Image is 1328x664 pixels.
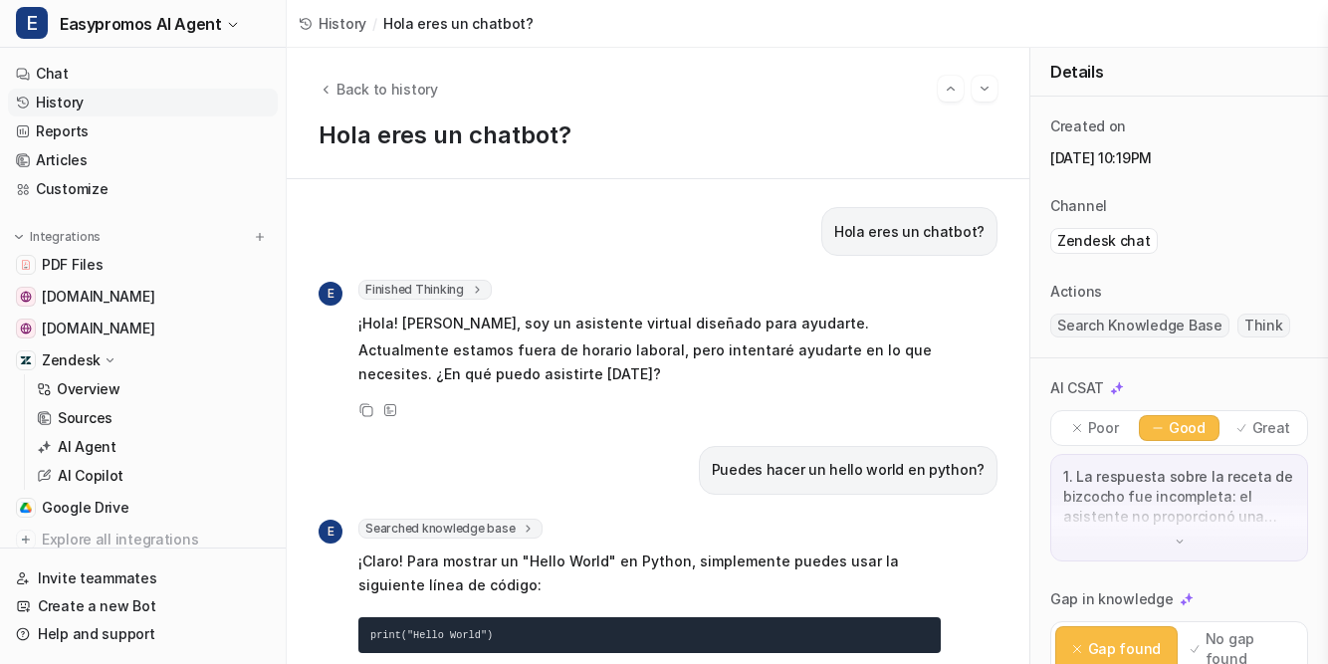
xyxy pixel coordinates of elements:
[8,60,278,88] a: Chat
[336,79,438,100] span: Back to history
[42,350,101,370] p: Zendesk
[1237,314,1290,337] span: Think
[1050,314,1229,337] span: Search Knowledge Base
[20,259,32,271] img: PDF Files
[972,76,997,102] button: Go to next session
[8,117,278,145] a: Reports
[42,255,103,275] span: PDF Files
[30,229,101,245] p: Integrations
[60,10,221,38] span: Easypromos AI Agent
[1088,418,1119,438] p: Poor
[978,80,992,98] img: Next session
[20,354,32,366] img: Zendesk
[1050,589,1174,609] p: Gap in knowledge
[834,220,985,244] p: Hola eres un chatbot?
[358,519,543,539] span: Searched knowledge base
[299,13,366,34] a: History
[12,230,26,244] img: expand menu
[944,80,958,98] img: Previous session
[8,526,278,553] a: Explore all integrations
[42,287,154,307] span: [DOMAIN_NAME]
[1050,282,1102,302] p: Actions
[319,13,366,34] span: History
[8,227,107,247] button: Integrations
[8,251,278,279] a: PDF FilesPDF Files
[1063,467,1295,527] p: 1. La respuesta sobre la receta de bizcocho fue incompleta: el asistente no proporcionó una recet...
[8,146,278,174] a: Articles
[29,433,278,461] a: AI Agent
[1050,116,1126,136] p: Created on
[8,620,278,648] a: Help and support
[29,404,278,432] a: Sources
[16,7,48,39] span: E
[20,502,32,514] img: Google Drive
[319,520,342,544] span: E
[8,494,278,522] a: Google DriveGoogle Drive
[1030,48,1328,97] div: Details
[1173,535,1187,549] img: down-arrow
[370,629,493,641] code: print("Hello World")
[57,379,120,399] p: Overview
[8,315,278,342] a: easypromos-apiref.redoc.ly[DOMAIN_NAME]
[383,13,534,34] span: Hola eres un chatbot?
[8,283,278,311] a: www.easypromosapp.com[DOMAIN_NAME]
[1057,231,1151,251] p: Zendesk chat
[20,291,32,303] img: www.easypromosapp.com
[29,375,278,403] a: Overview
[358,280,492,300] span: Finished Thinking
[319,121,997,150] h1: Hola eres un chatbot?
[1252,418,1291,438] p: Great
[358,312,941,335] p: ¡Hola! [PERSON_NAME], soy un asistente virtual diseñado para ayudarte.
[1169,418,1206,438] p: Good
[358,550,941,597] p: ¡Claro! Para mostrar un "Hello World" en Python, simplemente puedes usar la siguiente línea de có...
[319,282,342,306] span: E
[1050,378,1104,398] p: AI CSAT
[20,323,32,334] img: easypromos-apiref.redoc.ly
[358,338,941,386] p: Actualmente estamos fuera de horario laboral, pero intentaré ayudarte en lo que necesites. ¿En qu...
[58,408,112,428] p: Sources
[42,319,154,338] span: [DOMAIN_NAME]
[712,458,985,482] p: Puedes hacer un hello world en python?
[8,564,278,592] a: Invite teammates
[253,230,267,244] img: menu_add.svg
[8,175,278,203] a: Customize
[372,13,377,34] span: /
[1050,148,1308,168] p: [DATE] 10:19PM
[42,498,129,518] span: Google Drive
[58,437,116,457] p: AI Agent
[1050,196,1107,216] p: Channel
[8,592,278,620] a: Create a new Bot
[8,89,278,116] a: History
[58,466,123,486] p: AI Copilot
[16,530,36,550] img: explore all integrations
[1088,639,1161,659] p: Gap found
[319,79,438,100] button: Back to history
[938,76,964,102] button: Go to previous session
[42,524,270,555] span: Explore all integrations
[29,462,278,490] a: AI Copilot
